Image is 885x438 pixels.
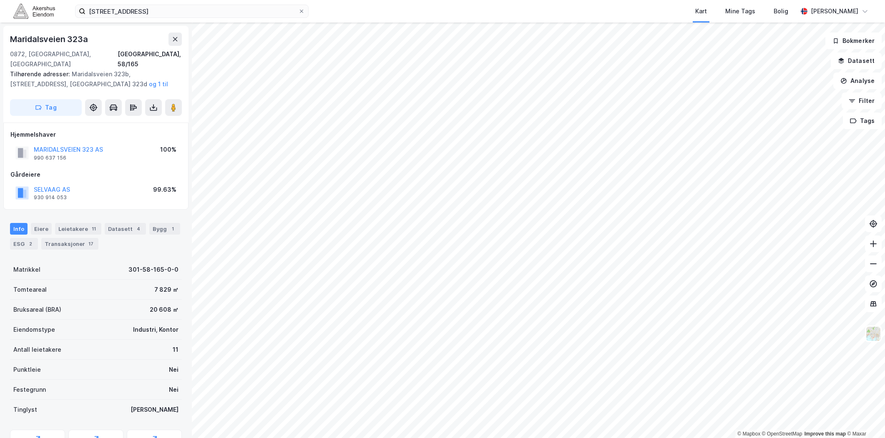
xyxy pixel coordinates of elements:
div: Eiendomstype [13,325,55,335]
div: Eiere [31,223,52,235]
div: 0872, [GEOGRAPHIC_DATA], [GEOGRAPHIC_DATA] [10,49,118,69]
div: 2 [26,240,35,248]
div: 301-58-165-0-0 [128,265,179,275]
button: Analyse [833,73,882,89]
div: [GEOGRAPHIC_DATA], 58/165 [118,49,182,69]
div: Maridalsveien 323a [10,33,89,46]
div: Leietakere [55,223,101,235]
div: 99.63% [153,185,176,195]
div: 4 [134,225,143,233]
div: Mine Tags [725,6,755,16]
div: [PERSON_NAME] [811,6,858,16]
img: akershus-eiendom-logo.9091f326c980b4bce74ccdd9f866810c.svg [13,4,55,18]
div: Maridalsveien 323b, [STREET_ADDRESS], [GEOGRAPHIC_DATA] 323d [10,69,175,89]
div: Kart [695,6,707,16]
div: Bruksareal (BRA) [13,305,61,315]
div: Info [10,223,28,235]
div: Punktleie [13,365,41,375]
div: Transaksjoner [41,238,98,250]
button: Datasett [831,53,882,69]
div: 17 [87,240,95,248]
div: 11 [90,225,98,233]
div: Industri, Kontor [133,325,179,335]
input: Søk på adresse, matrikkel, gårdeiere, leietakere eller personer [85,5,298,18]
div: Gårdeiere [10,170,181,180]
div: Tinglyst [13,405,37,415]
button: Tags [843,113,882,129]
a: Improve this map [805,431,846,437]
div: 7 829 ㎡ [154,285,179,295]
button: Filter [842,93,882,109]
div: 100% [160,145,176,155]
button: Bokmerker [825,33,882,49]
div: Festegrunn [13,385,46,395]
div: Nei [169,385,179,395]
img: Z [865,326,881,342]
a: Mapbox [737,431,760,437]
div: Kontrollprogram for chat [843,398,885,438]
div: Antall leietakere [13,345,61,355]
div: 930 914 053 [34,194,67,201]
div: 990 637 156 [34,155,66,161]
div: Bygg [149,223,180,235]
div: Matrikkel [13,265,40,275]
div: Nei [169,365,179,375]
div: ESG [10,238,38,250]
div: Bolig [774,6,788,16]
span: Tilhørende adresser: [10,70,72,78]
div: 11 [173,345,179,355]
div: [PERSON_NAME] [131,405,179,415]
iframe: Chat Widget [843,398,885,438]
div: Tomteareal [13,285,47,295]
div: 1 [168,225,177,233]
a: OpenStreetMap [762,431,802,437]
button: Tag [10,99,82,116]
div: Hjemmelshaver [10,130,181,140]
div: 20 608 ㎡ [150,305,179,315]
div: Datasett [105,223,146,235]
